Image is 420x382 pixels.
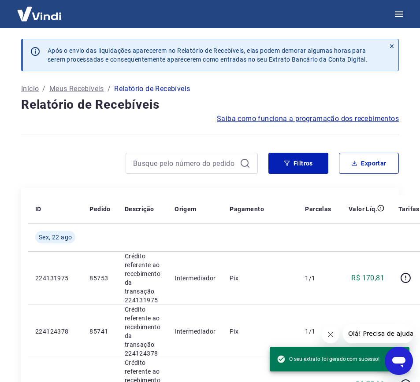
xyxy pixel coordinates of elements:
[11,0,68,27] img: Vindi
[108,84,111,94] p: /
[49,84,104,94] a: Meus Recebíveis
[277,355,379,364] span: O seu extrato foi gerado com sucesso!
[349,205,377,213] p: Valor Líq.
[351,273,384,283] p: R$ 170,81
[21,84,39,94] a: Início
[343,324,413,343] iframe: Mensagem da empresa
[175,327,216,336] p: Intermediador
[322,326,339,343] iframe: Fechar mensagem
[42,84,45,94] p: /
[35,327,75,336] p: 224124378
[21,96,399,114] h4: Relatório de Recebíveis
[125,252,160,305] p: Crédito referente ao recebimento da transação 224131975
[305,327,331,336] p: 1/1
[89,205,110,213] p: Pedido
[35,205,41,213] p: ID
[125,305,160,358] p: Crédito referente ao recebimento da transação 224124378
[89,327,110,336] p: 85741
[133,157,236,170] input: Busque pelo número do pedido
[35,274,75,283] p: 224131975
[5,6,74,13] span: Olá! Precisa de ajuda?
[230,327,291,336] p: Pix
[398,205,420,213] p: Tarifas
[89,274,110,283] p: 85753
[217,114,399,124] a: Saiba como funciona a programação dos recebimentos
[230,205,264,213] p: Pagamento
[125,205,154,213] p: Descrição
[230,274,291,283] p: Pix
[385,347,413,375] iframe: Botão para abrir a janela de mensagens
[114,84,190,94] p: Relatório de Recebíveis
[175,205,196,213] p: Origem
[39,233,72,242] span: Sex, 22 ago
[48,46,378,64] p: Após o envio das liquidações aparecerem no Relatório de Recebíveis, elas podem demorar algumas ho...
[305,205,331,213] p: Parcelas
[268,153,328,174] button: Filtros
[305,274,331,283] p: 1/1
[175,274,216,283] p: Intermediador
[339,153,399,174] button: Exportar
